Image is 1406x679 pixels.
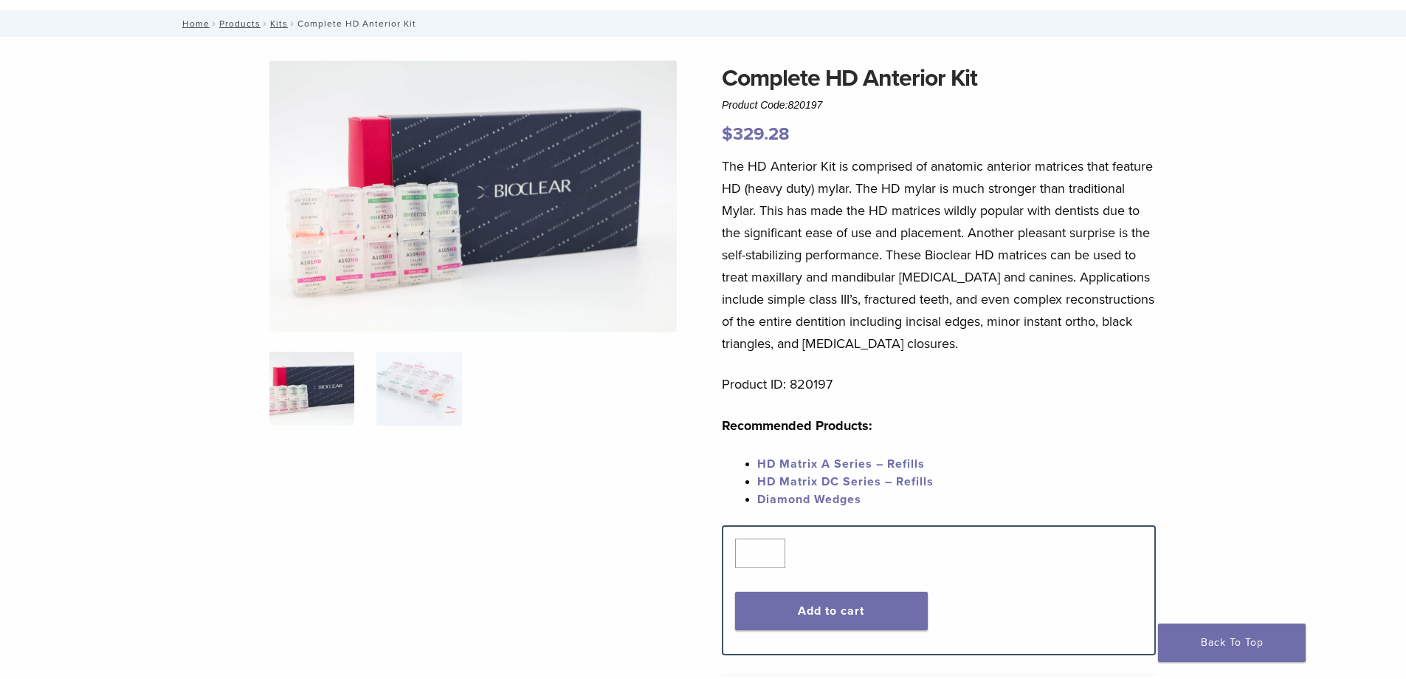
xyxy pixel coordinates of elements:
[757,457,925,471] a: HD Matrix A Series – Refills
[1158,624,1306,662] a: Back To Top
[288,20,297,27] span: /
[722,61,1156,96] h1: Complete HD Anterior Kit
[722,417,872,434] strong: Recommended Products:
[722,373,1156,395] p: Product ID: 820197
[757,474,934,489] a: HD Matrix DC Series – Refills
[219,18,261,29] a: Products
[722,155,1156,355] p: The HD Anterior Kit is comprised of anatomic anterior matrices that feature HD (heavy duty) mylar...
[722,99,822,111] span: Product Code:
[722,123,733,145] span: $
[722,123,790,145] bdi: 329.28
[788,99,823,111] span: 820197
[261,20,270,27] span: /
[757,492,861,507] a: Diamond Wedges
[735,592,928,630] button: Add to cart
[210,20,219,27] span: /
[178,18,210,29] a: Home
[270,18,288,29] a: Kits
[269,352,354,426] img: IMG_8088-1-324x324.jpg
[376,352,461,426] img: Complete HD Anterior Kit - Image 2
[172,10,1235,37] nav: Complete HD Anterior Kit
[269,61,677,332] img: IMG_8088 (1)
